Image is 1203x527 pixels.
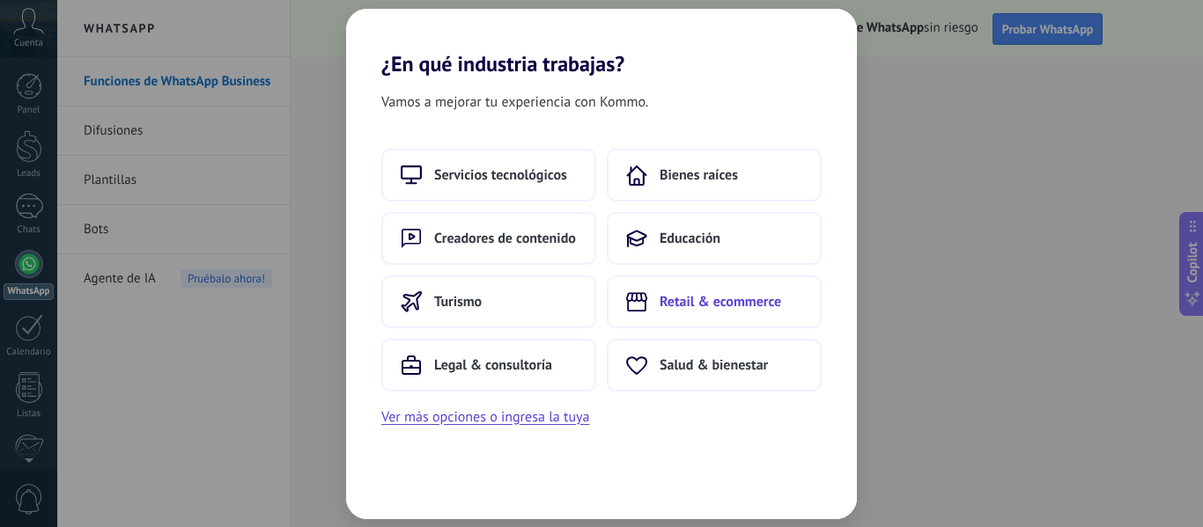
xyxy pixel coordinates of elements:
[346,9,857,77] h2: ¿En qué industria trabajas?
[381,91,648,113] span: Vamos a mejorar tu experiencia con Kommo.
[381,149,596,201] button: Servicios tecnológicos
[434,230,576,247] span: Creadores de contenido
[607,149,822,201] button: Bienes raíces
[434,166,567,184] span: Servicios tecnológicos
[434,293,482,311] span: Turismo
[660,356,768,374] span: Salud & bienestar
[381,406,589,428] button: Ver más opciones o ingresa la tuya
[381,339,596,392] button: Legal & consultoría
[607,275,822,328] button: Retail & ecommerce
[660,166,738,184] span: Bienes raíces
[607,212,822,265] button: Educación
[660,230,720,247] span: Educación
[381,212,596,265] button: Creadores de contenido
[660,293,781,311] span: Retail & ecommerce
[434,356,552,374] span: Legal & consultoría
[381,275,596,328] button: Turismo
[607,339,822,392] button: Salud & bienestar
